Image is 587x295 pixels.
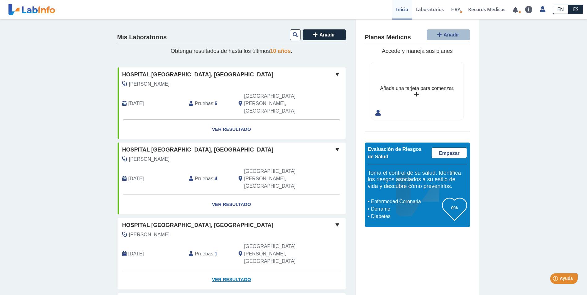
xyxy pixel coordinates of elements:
span: Accede y maneja sus planes [382,48,453,54]
span: Hospital [GEOGRAPHIC_DATA], [GEOGRAPHIC_DATA] [122,221,274,229]
h4: Mis Laboratorios [117,34,167,41]
span: San Juan, PR [244,168,313,190]
span: Ramos Mercado, Jose [129,80,170,88]
span: 2022-03-12 [128,175,144,182]
span: Empezar [439,151,460,156]
a: Ver Resultado [118,270,346,289]
h5: Toma el control de su salud. Identifica los riesgos asociados a su estilo de vida y descubre cómo... [368,170,467,190]
span: Añadir [443,32,459,37]
span: Añadir [319,32,335,37]
span: 2022-09-06 [128,100,144,107]
li: Enfermedad Coronaria [369,198,442,205]
div: : [184,92,234,115]
span: Ramos Mercado, Jose [129,156,170,163]
div: : [184,168,234,190]
span: Obtenga resultados de hasta los últimos . [170,48,292,54]
span: Pruebas [195,175,213,182]
b: 4 [215,176,218,181]
h4: Planes Médicos [365,34,411,41]
span: 2025-08-07 [128,250,144,258]
span: Evaluación de Riesgos de Salud [368,147,422,159]
span: 10 años [270,48,291,54]
a: Ver Resultado [118,195,346,214]
button: Añadir [427,29,470,40]
span: Hospital [GEOGRAPHIC_DATA], [GEOGRAPHIC_DATA] [122,146,274,154]
b: 6 [215,101,218,106]
span: HRA [451,6,461,12]
li: Diabetes [369,213,442,220]
div: Añada una tarjeta para comenzar. [380,85,454,92]
a: Ver Resultado [118,120,346,139]
div: : [184,243,234,265]
li: Derrame [369,205,442,213]
a: ES [568,5,583,14]
h3: 0% [442,204,467,212]
span: Pruebas [195,250,213,258]
span: Hospital [GEOGRAPHIC_DATA], [GEOGRAPHIC_DATA] [122,71,274,79]
span: San Juan, PR [244,92,313,115]
button: Añadir [303,29,346,40]
b: 1 [215,251,218,256]
span: San Juan, PR [244,243,313,265]
a: EN [553,5,568,14]
iframe: Help widget launcher [532,271,580,288]
a: Empezar [432,147,467,158]
span: Pruebas [195,100,213,107]
span: Matos Velilla, Carlos [129,231,170,238]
